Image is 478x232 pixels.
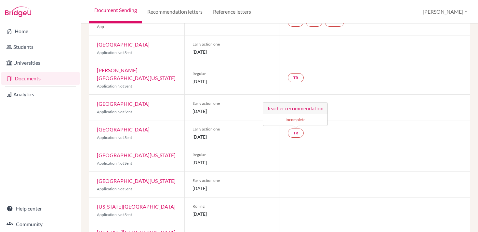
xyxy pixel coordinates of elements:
[97,178,176,184] a: [GEOGRAPHIC_DATA][US_STATE]
[1,25,80,38] a: Home
[193,133,272,140] span: [DATE]
[193,108,272,115] span: [DATE]
[97,203,176,210] a: [US_STATE][GEOGRAPHIC_DATA]
[193,126,272,132] span: Early action one
[5,7,31,17] img: Bridge-U
[97,101,150,107] a: [GEOGRAPHIC_DATA]
[97,50,132,55] span: Application Not Sent
[193,41,272,47] span: Early action one
[97,84,132,89] span: Application Not Sent
[193,152,272,158] span: Regular
[1,56,80,69] a: Universities
[97,186,132,191] span: Application Not Sent
[97,152,176,158] a: [GEOGRAPHIC_DATA][US_STATE]
[193,48,272,55] span: [DATE]
[193,211,272,217] span: [DATE]
[97,67,176,81] a: [PERSON_NAME][GEOGRAPHIC_DATA][US_STATE]
[193,159,272,166] span: [DATE]
[193,71,272,77] span: Regular
[97,135,132,140] span: Application Not Sent
[1,88,80,101] a: Analytics
[97,212,132,217] span: Application Not Sent
[420,6,470,18] button: [PERSON_NAME]
[193,101,272,106] span: Early action one
[97,161,132,166] span: Application Not Sent
[288,73,304,82] a: TR
[193,203,272,209] span: Rolling
[288,129,304,138] a: TRTeacher recommendation Incomplete
[1,218,80,231] a: Community
[1,72,80,85] a: Documents
[267,117,324,123] small: Incomplete
[97,126,150,132] a: [GEOGRAPHIC_DATA]
[193,78,272,85] span: [DATE]
[193,185,272,192] span: [DATE]
[263,102,327,114] h3: Teacher recommendation
[193,178,272,184] span: Early action one
[97,109,132,114] span: Application Not Sent
[97,41,150,48] a: [GEOGRAPHIC_DATA]
[1,40,80,53] a: Students
[1,202,80,215] a: Help center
